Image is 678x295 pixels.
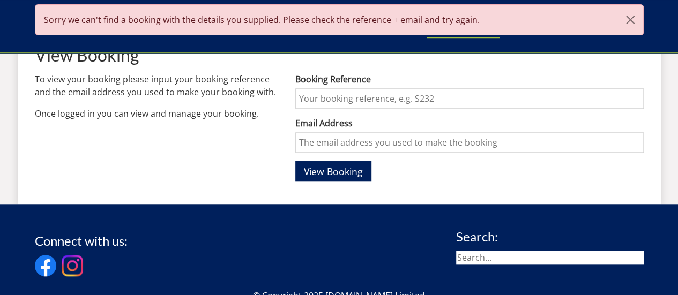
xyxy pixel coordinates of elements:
[35,255,56,276] img: Facebook
[456,230,644,244] h3: Search:
[295,117,643,130] label: Email Address
[29,37,142,47] iframe: Customer reviews powered by Trustpilot
[35,73,279,99] p: To view your booking please input your booking reference and the email address you used to make y...
[62,255,83,276] img: Instagram
[295,73,643,86] label: Booking Reference
[35,107,279,120] p: Once logged in you can view and manage your booking.
[35,46,644,64] h1: View Booking
[304,165,363,178] span: View Booking
[35,234,128,248] h3: Connect with us:
[295,132,643,153] input: The email address you used to make the booking
[295,88,643,109] input: Your booking reference, e.g. S232
[456,251,644,264] input: Search...
[295,161,371,181] button: View Booking
[35,4,644,35] div: Sorry we can't find a booking with the details you supplied. Please check the reference + email a...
